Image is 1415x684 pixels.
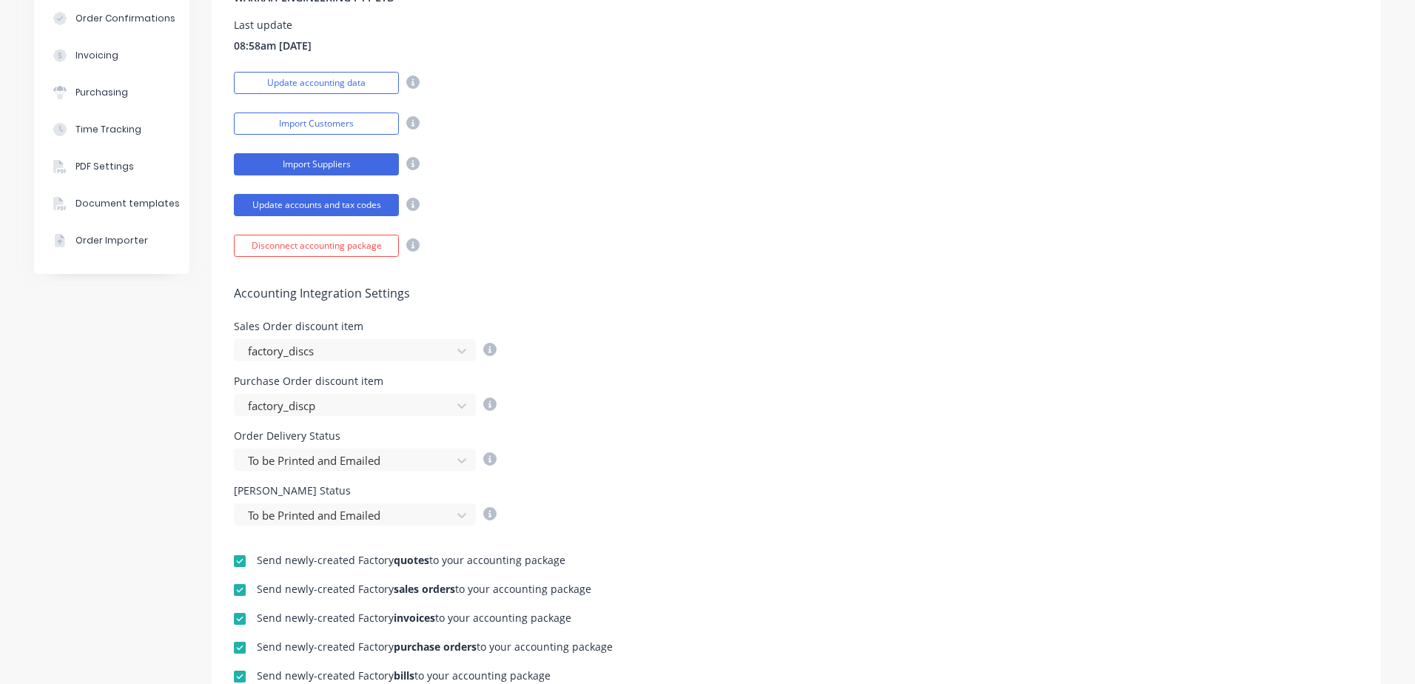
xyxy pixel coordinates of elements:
div: Purchasing [75,86,128,99]
button: Update accounting data [234,72,399,94]
div: Send newly-created Factory to your accounting package [257,613,571,623]
div: Send newly-created Factory to your accounting package [257,584,591,594]
b: bills [394,668,414,683]
button: Update accounts and tax codes [234,194,399,216]
b: sales orders [394,582,455,596]
b: invoices [394,611,435,625]
div: Time Tracking [75,123,141,136]
div: Invoicing [75,49,118,62]
b: purchase orders [394,640,477,654]
span: 08:58am [DATE] [234,38,312,53]
div: Purchase Order discount item [234,376,497,386]
button: Purchasing [34,74,189,111]
button: Invoicing [34,37,189,74]
div: Sales Order discount item [234,321,497,332]
button: Disconnect accounting package [234,235,399,257]
div: PDF Settings [75,160,134,173]
button: Document templates [34,185,189,222]
button: PDF Settings [34,148,189,185]
button: Import Customers [234,113,399,135]
button: Import Suppliers [234,153,399,175]
b: quotes [394,553,429,567]
div: Order Confirmations [75,12,175,25]
div: Document templates [75,197,180,210]
div: Order Delivery Status [234,431,497,441]
button: Time Tracking [34,111,189,148]
div: Send newly-created Factory to your accounting package [257,642,613,652]
button: Order Importer [34,222,189,259]
div: Send newly-created Factory to your accounting package [257,671,551,681]
div: Send newly-created Factory to your accounting package [257,555,565,566]
div: Order Importer [75,234,148,247]
div: Last update [234,20,312,30]
h5: Accounting Integration Settings [234,286,1359,301]
div: [PERSON_NAME] Status [234,486,497,496]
